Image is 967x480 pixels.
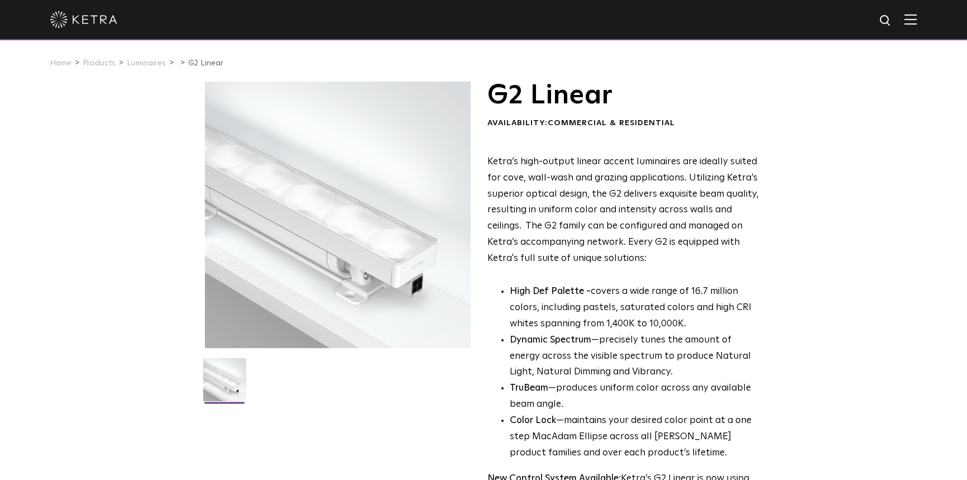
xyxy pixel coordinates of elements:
strong: Color Lock [510,416,556,425]
p: Ketra’s high-output linear accent luminaires are ideally suited for cove, wall-wash and grazing a... [487,154,759,267]
img: G2-Linear-2021-Web-Square [203,358,246,410]
a: Products [83,59,116,67]
strong: High Def Palette - [510,287,591,296]
li: —precisely tunes the amount of energy across the visible spectrum to produce Natural Light, Natur... [510,332,759,381]
strong: Dynamic Spectrum [510,335,591,345]
li: —produces uniform color across any available beam angle. [510,381,759,413]
strong: TruBeam [510,383,548,393]
span: Commercial & Residential [548,119,675,127]
p: covers a wide range of 16.7 million colors, including pastels, saturated colors and high CRI whit... [510,284,759,332]
img: Hamburger%20Nav.svg [904,14,917,25]
div: Availability: [487,118,759,129]
a: Luminaires [127,59,166,67]
a: G2 Linear [188,59,223,67]
li: —maintains your desired color point at a one step MacAdam Ellipse across all [PERSON_NAME] produc... [510,413,759,462]
a: Home [50,59,71,67]
h1: G2 Linear [487,82,759,110]
img: search icon [879,14,893,28]
img: ketra-logo-2019-white [50,11,117,28]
